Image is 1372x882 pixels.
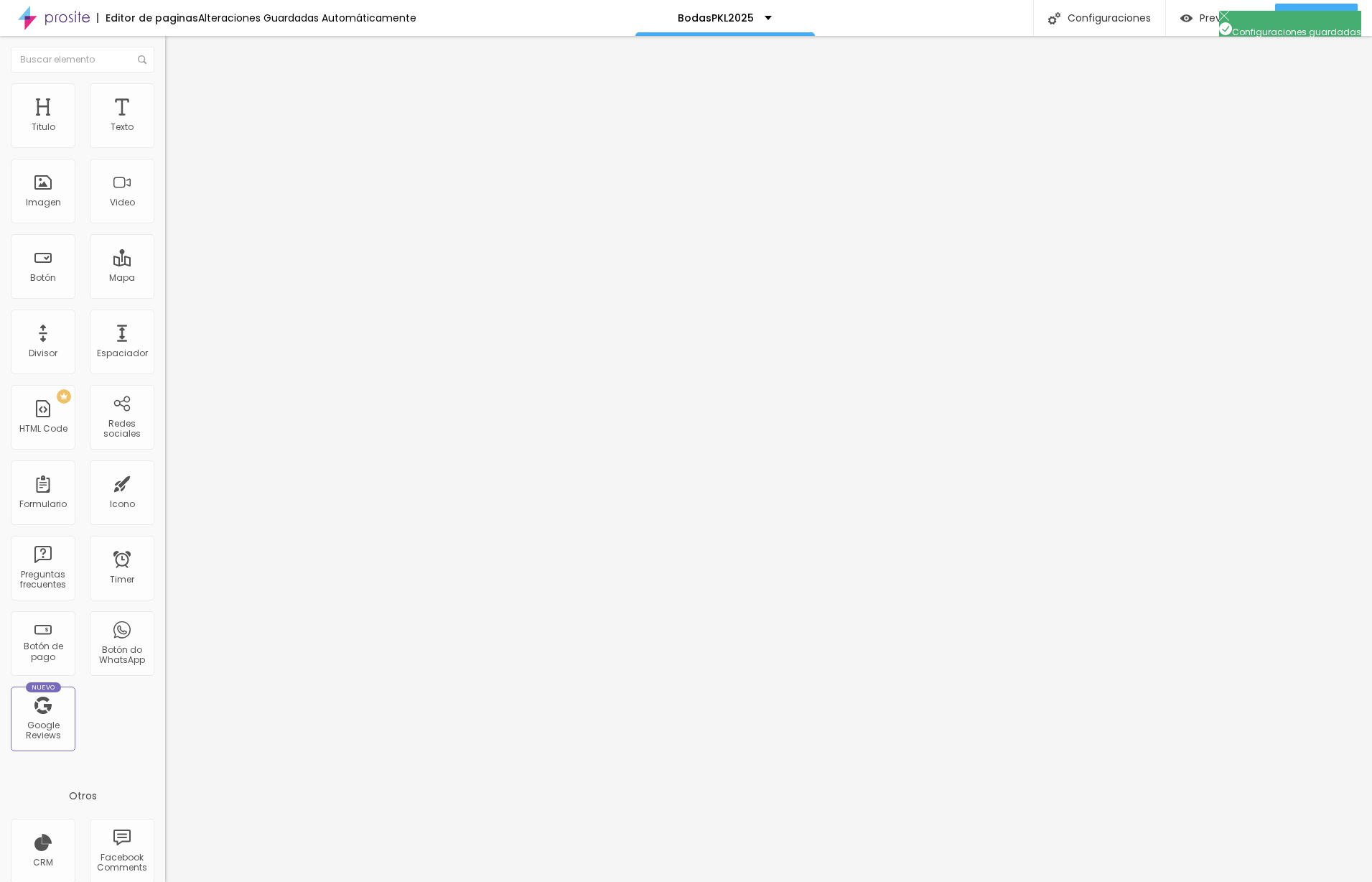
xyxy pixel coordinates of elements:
[198,13,416,23] div: Alteraciones Guardadas Automáticamente
[1200,12,1261,24] span: Previsualizar
[19,499,67,509] div: Formulario
[19,424,67,434] div: HTML Code
[165,36,1372,882] iframe: Editor
[1219,22,1232,35] img: Icone
[97,13,198,23] div: Editor de paginas
[14,641,71,662] div: Botón de pago
[97,348,148,358] div: Espaciador
[14,720,71,741] div: Google Reviews
[93,645,150,666] div: Botón do WhatsApp
[14,570,71,590] div: Preguntas frecuentes
[26,198,61,208] div: Imagen
[30,273,56,283] div: Botón
[93,419,150,440] div: Redes sociales
[1048,12,1060,24] img: Icone
[110,198,135,208] div: Video
[1180,12,1193,24] img: view-1.svg
[33,858,53,868] div: CRM
[1219,11,1229,21] img: Icone
[678,13,754,23] p: BodasPKL2025
[1166,4,1275,32] button: Previsualizar
[1275,4,1358,32] button: Publicar
[109,273,135,283] div: Mapa
[11,47,154,73] input: Buscar elemento
[110,499,135,509] div: Icono
[32,122,55,132] div: Titulo
[110,575,134,585] div: Timer
[1219,26,1361,38] span: Configuraciones guardadas
[111,122,134,132] div: Texto
[29,348,57,358] div: Divisor
[138,55,146,64] img: Icone
[26,682,61,692] div: Nuevo
[93,853,150,873] div: Facebook Comments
